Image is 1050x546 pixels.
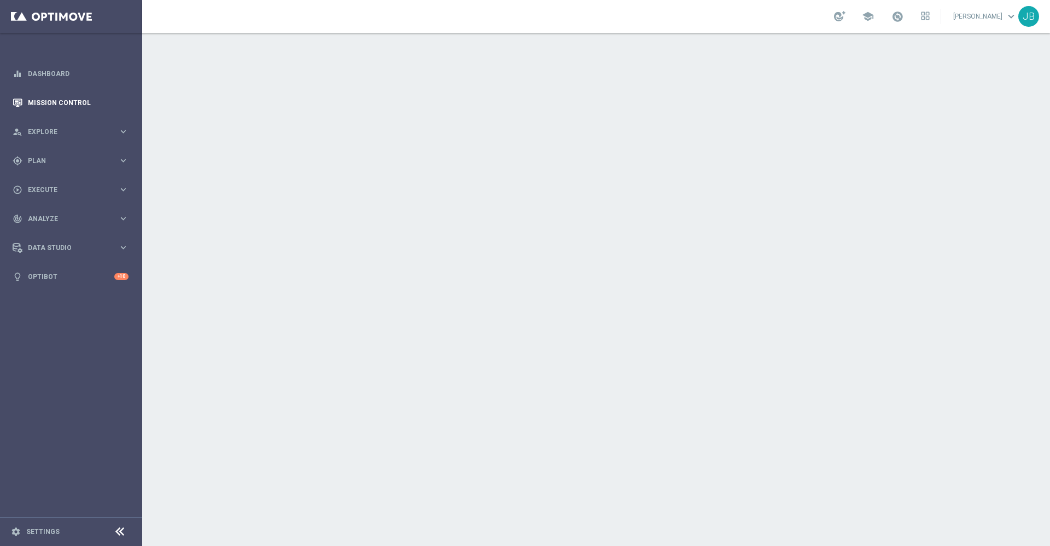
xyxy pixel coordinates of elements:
[12,272,129,281] button: lightbulb Optibot +10
[13,272,22,282] i: lightbulb
[118,155,129,166] i: keyboard_arrow_right
[862,10,874,22] span: school
[12,214,129,223] button: track_changes Analyze keyboard_arrow_right
[28,158,118,164] span: Plan
[28,216,118,222] span: Analyze
[13,88,129,117] div: Mission Control
[13,262,129,291] div: Optibot
[118,213,129,224] i: keyboard_arrow_right
[13,59,129,88] div: Dashboard
[13,156,118,166] div: Plan
[13,214,22,224] i: track_changes
[12,98,129,107] button: Mission Control
[1005,10,1017,22] span: keyboard_arrow_down
[13,243,118,253] div: Data Studio
[28,187,118,193] span: Execute
[118,184,129,195] i: keyboard_arrow_right
[13,127,118,137] div: Explore
[11,527,21,537] i: settings
[118,242,129,253] i: keyboard_arrow_right
[28,88,129,117] a: Mission Control
[12,69,129,78] button: equalizer Dashboard
[13,127,22,137] i: person_search
[12,185,129,194] button: play_circle_outline Execute keyboard_arrow_right
[28,262,114,291] a: Optibot
[26,528,60,535] a: Settings
[12,243,129,252] button: Data Studio keyboard_arrow_right
[28,245,118,251] span: Data Studio
[1018,6,1039,27] div: JB
[13,214,118,224] div: Analyze
[12,156,129,165] button: gps_fixed Plan keyboard_arrow_right
[12,127,129,136] button: person_search Explore keyboard_arrow_right
[118,126,129,137] i: keyboard_arrow_right
[13,69,22,79] i: equalizer
[13,185,118,195] div: Execute
[28,59,129,88] a: Dashboard
[114,273,129,280] div: +10
[952,8,1018,25] a: [PERSON_NAME]keyboard_arrow_down
[13,185,22,195] i: play_circle_outline
[28,129,118,135] span: Explore
[13,156,22,166] i: gps_fixed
